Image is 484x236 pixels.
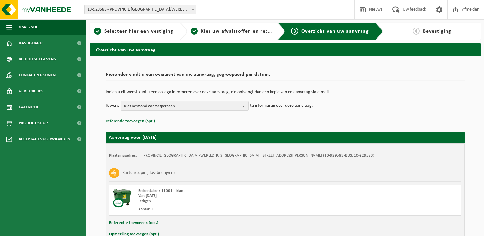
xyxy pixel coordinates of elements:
[124,101,240,111] span: Kies bestaand contactpersoon
[121,101,249,111] button: Kies bestaand contactpersoon
[19,99,38,115] span: Kalender
[250,101,313,111] p: te informeren over deze aanvraag.
[201,29,289,34] span: Kies uw afvalstoffen en recipiënten
[191,28,198,35] span: 2
[191,28,273,35] a: 2Kies uw afvalstoffen en recipiënten
[113,188,132,208] img: WB-1100-CU.png
[138,194,157,198] strong: Van [DATE]
[301,29,369,34] span: Overzicht van uw aanvraag
[109,135,157,140] strong: Aanvraag voor [DATE]
[106,117,155,125] button: Referentie toevoegen (opt.)
[138,207,311,212] div: Aantal: 1
[104,29,173,34] span: Selecteer hier een vestiging
[84,5,196,14] span: 10-929583 - PROVINCIE WEST-VLAANDEREN/WERELDHUIS WEST-VLAANDEREN - ROESELARE
[138,189,185,193] span: Rolcontainer 1100 L - klant
[93,28,175,35] a: 1Selecteer hier een vestiging
[19,67,56,83] span: Contactpersonen
[109,219,158,227] button: Referentie toevoegen (opt.)
[94,28,101,35] span: 1
[123,168,175,178] h3: Karton/papier, los (bedrijven)
[90,43,481,56] h2: Overzicht van uw aanvraag
[138,199,311,204] div: Ledigen
[19,83,43,99] span: Gebruikers
[19,35,43,51] span: Dashboard
[19,115,48,131] span: Product Shop
[109,153,137,158] strong: Plaatsingsadres:
[423,29,451,34] span: Bevestiging
[19,19,38,35] span: Navigatie
[19,131,70,147] span: Acceptatievoorwaarden
[19,51,56,67] span: Bedrijfsgegevens
[291,28,298,35] span: 3
[85,5,196,14] span: 10-929583 - PROVINCIE WEST-VLAANDEREN/WERELDHUIS WEST-VLAANDEREN - ROESELARE
[106,72,465,81] h2: Hieronder vindt u een overzicht van uw aanvraag, gegroepeerd per datum.
[106,90,465,95] p: Indien u dit wenst kunt u een collega informeren over deze aanvraag, die ontvangt dan een kopie v...
[413,28,420,35] span: 4
[143,153,374,158] td: PROVINCIE [GEOGRAPHIC_DATA]/WERELDHUIS [GEOGRAPHIC_DATA], [STREET_ADDRESS][PERSON_NAME] (10-92958...
[106,101,119,111] p: Ik wens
